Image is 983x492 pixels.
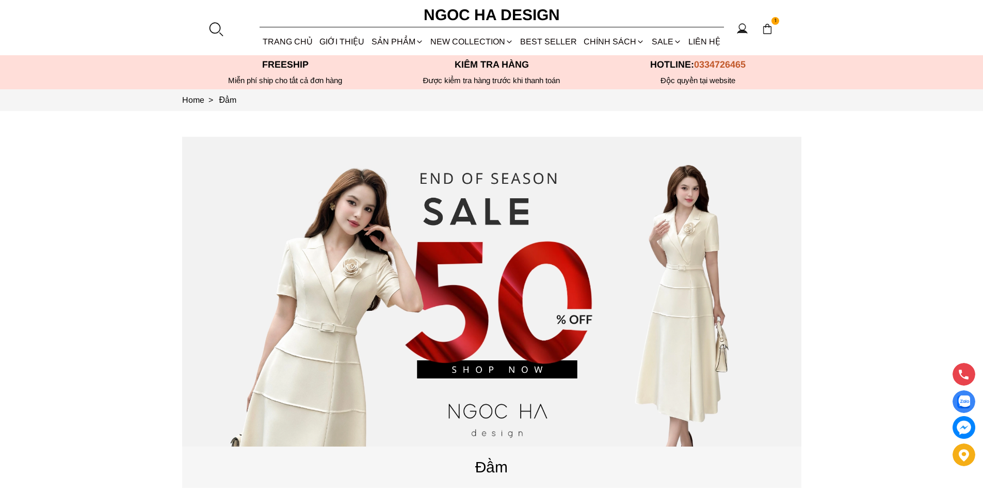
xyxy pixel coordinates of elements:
[762,23,773,35] img: img-CART-ICON-ksit0nf1
[595,59,801,70] p: Hotline:
[694,59,746,70] span: 0334726465
[648,28,685,55] a: SALE
[427,28,517,55] a: NEW COLLECTION
[204,96,217,104] span: >
[316,28,368,55] a: GIỚI THIỆU
[260,28,316,55] a: TRANG CHỦ
[219,96,237,104] a: Link to Đầm
[182,59,389,70] p: Freeship
[455,59,529,70] font: Kiểm tra hàng
[581,28,648,55] div: Chính sách
[953,416,975,439] a: messenger
[182,76,389,85] div: Miễn phí ship cho tất cả đơn hàng
[771,17,780,25] span: 1
[685,28,723,55] a: LIÊN HỆ
[182,96,219,104] a: Link to Home
[595,76,801,85] h6: Độc quyền tại website
[368,28,427,55] div: SẢN PHẨM
[414,3,569,27] a: Ngoc Ha Design
[517,28,581,55] a: BEST SELLER
[957,395,970,408] img: Display image
[953,390,975,413] a: Display image
[389,76,595,85] p: Được kiểm tra hàng trước khi thanh toán
[182,455,801,479] p: Đầm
